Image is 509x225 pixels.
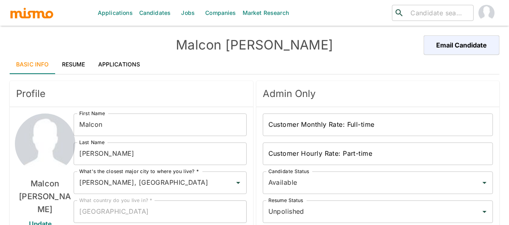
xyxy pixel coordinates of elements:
[263,87,493,100] span: Admin Only
[16,87,247,100] span: Profile
[268,168,309,175] label: Candidate Status
[15,114,75,174] img: Malcon Corea Mena
[10,7,54,19] img: logo
[233,177,244,188] button: Open
[10,55,56,74] a: Basic Info
[79,139,105,146] label: Last Name
[268,197,303,204] label: Resume Status
[424,35,499,55] button: Email Candidate
[92,55,147,74] a: Applications
[479,206,490,217] button: Open
[79,197,152,204] label: What country do you live in? *
[132,37,377,53] h4: Malcon [PERSON_NAME]
[16,177,74,216] h6: Malcon [PERSON_NAME]
[478,5,495,21] img: Maia Reyes
[79,168,199,175] label: What's the closest major city to where you live? *
[479,177,490,188] button: Open
[79,110,105,117] label: First Name
[56,55,92,74] a: Resume
[407,7,470,19] input: Candidate search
